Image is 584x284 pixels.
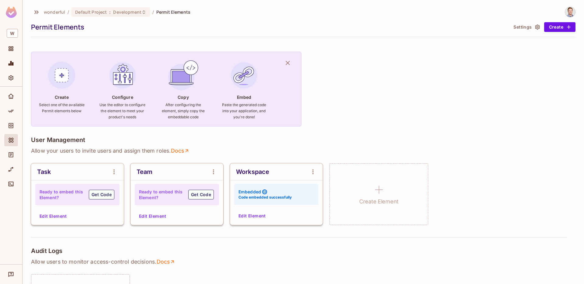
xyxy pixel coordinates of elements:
[137,168,153,175] div: Team
[207,166,220,178] button: open Menu
[188,190,214,199] button: Get Code
[565,7,575,17] img: Abe Clark
[4,72,18,84] div: Settings
[31,258,575,265] p: Allow users to monitor access-control decisions .
[37,168,51,175] div: Task
[167,59,200,92] img: Copy Element
[106,59,139,92] img: Configure Element
[37,211,69,221] button: Edit Element
[4,134,18,146] div: Elements
[4,26,18,40] div: Workspace: wonderful
[7,29,18,38] span: W
[113,9,141,15] span: Development
[4,105,18,117] div: Policy
[4,57,18,69] div: Monitoring
[31,247,63,255] h4: Audit Logs
[156,9,190,15] span: Permit Elements
[4,90,18,102] div: Home
[108,166,120,178] button: open Menu
[55,94,69,100] h4: Create
[160,102,206,120] h6: After configuring the element, simply copy the embeddable code
[45,59,78,92] img: Create Element
[4,43,18,55] div: Projects
[31,147,575,154] p: Allow your users to invite users and assign them roles .
[40,189,83,200] h4: Ready to embed this Element?
[75,9,107,15] span: Default Project
[236,211,268,221] button: Edit Element
[4,163,18,175] div: URL Mapping
[4,149,18,161] div: Audit Log
[139,189,183,200] h4: Ready to embed this Element?
[238,189,261,195] h4: Embedded
[237,94,252,100] h4: Embed
[39,102,85,114] h6: Select one of the available Permit elements below
[137,211,169,221] button: Edit Element
[4,268,18,280] div: Help & Updates
[152,9,154,15] li: /
[4,119,18,132] div: Directory
[99,102,146,120] h6: Use the editor to configure the element to meet your product's needs
[68,9,69,15] li: /
[238,195,292,200] h6: Code embedded successfully
[4,178,18,190] div: Connect
[31,136,85,144] h4: User Management
[359,197,398,206] h1: Create Element
[307,166,319,178] button: open Menu
[112,94,133,100] h4: Configure
[236,168,269,175] div: Workspace
[44,9,65,15] span: the active workspace
[221,102,267,120] h6: Paste the generated code into your application, and you're done!
[178,94,189,100] h4: Copy
[228,59,260,92] img: Embed Element
[31,23,508,32] div: Permit Elements
[6,7,17,18] img: SReyMgAAAABJRU5ErkJggg==
[511,22,541,32] button: Settings
[109,10,111,15] span: :
[156,258,176,265] a: Docs
[544,22,575,32] button: Create
[89,190,114,199] button: Get Code
[171,147,190,154] a: Docs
